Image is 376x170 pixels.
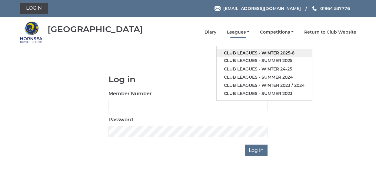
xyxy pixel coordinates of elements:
img: Hornsea Bowls Centre [20,21,43,44]
a: Leagues [227,29,249,35]
img: Email [215,6,221,11]
a: Club leagues - Winter 2023 / 2024 [217,81,312,90]
div: [GEOGRAPHIC_DATA] [48,25,143,34]
a: Phone us 01964 537776 [311,5,350,12]
a: Return to Club Website [304,29,356,35]
a: Club leagues - Winter 2025-6 [217,49,312,57]
label: Password [108,116,133,123]
a: Login [20,3,48,14]
a: Email [EMAIL_ADDRESS][DOMAIN_NAME] [215,5,301,12]
a: Club leagues - Summer 2024 [217,73,312,81]
input: Log in [245,145,268,156]
a: Diary [205,29,216,35]
ul: Leagues [216,46,312,101]
a: Club leagues - Winter 24-25 [217,65,312,73]
a: Club leagues - Summer 2023 [217,90,312,98]
h1: Log in [108,75,268,84]
span: 01964 537776 [320,6,350,11]
label: Member Number [108,90,152,97]
span: [EMAIL_ADDRESS][DOMAIN_NAME] [223,6,301,11]
a: Club leagues - Summer 2025 [217,57,312,65]
img: Phone us [312,6,317,11]
a: Competitions [260,29,294,35]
